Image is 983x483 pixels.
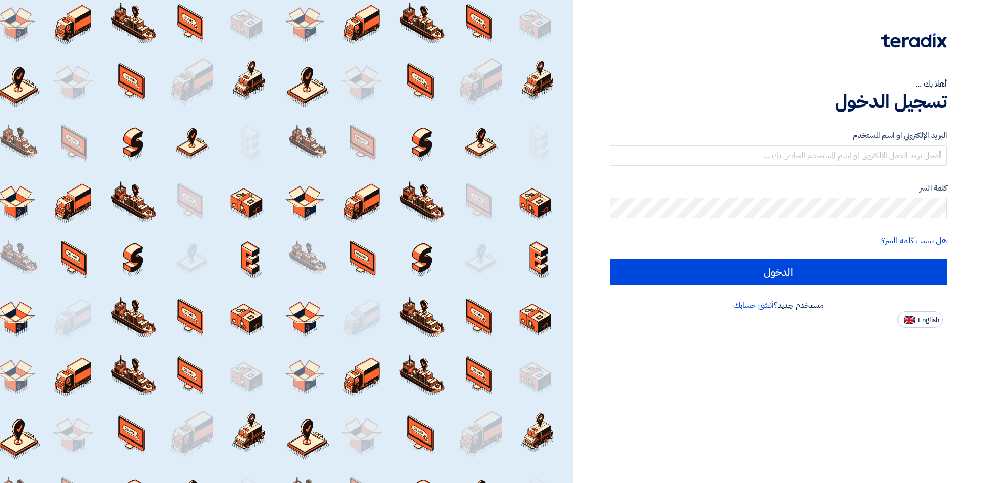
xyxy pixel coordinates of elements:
input: أدخل بريد العمل الإلكتروني او اسم المستخدم الخاص بك ... [610,145,947,166]
button: English [897,311,943,328]
label: البريد الإلكتروني او اسم المستخدم [610,130,947,141]
div: مستخدم جديد؟ [610,299,947,311]
img: Teradix logo [881,33,947,48]
a: أنشئ حسابك [733,299,774,311]
div: أهلا بك ... [610,78,947,90]
h1: تسجيل الدخول [610,90,947,113]
img: en-US.png [904,316,915,324]
a: هل نسيت كلمة السر؟ [881,235,947,247]
input: الدخول [610,259,947,285]
span: English [918,317,939,324]
label: كلمة السر [610,182,947,194]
